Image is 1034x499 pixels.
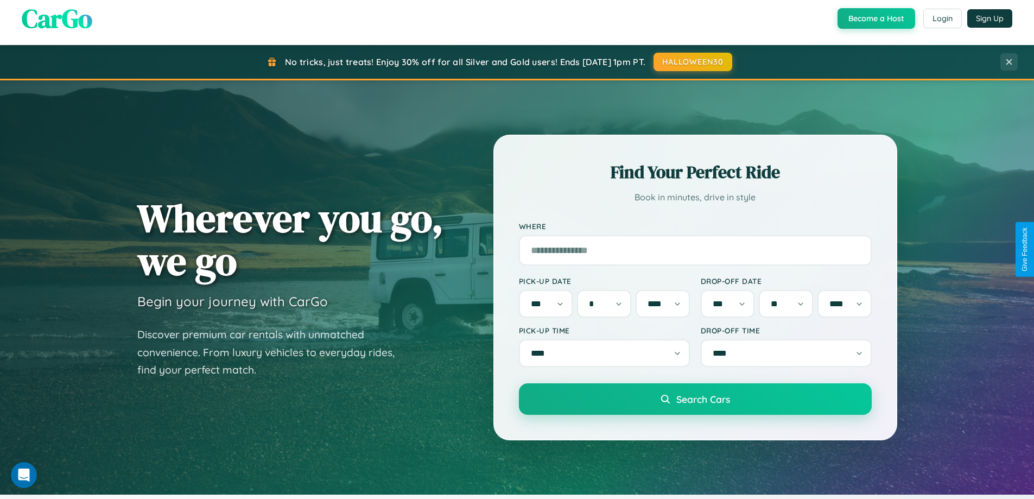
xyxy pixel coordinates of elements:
button: Login [923,9,962,28]
h3: Begin your journey with CarGo [137,293,328,309]
button: HALLOWEEN30 [654,53,732,71]
p: Discover premium car rentals with unmatched convenience. From luxury vehicles to everyday rides, ... [137,326,409,379]
label: Pick-up Time [519,326,690,335]
label: Drop-off Date [701,276,872,286]
span: No tricks, just treats! Enjoy 30% off for all Silver and Gold users! Ends [DATE] 1pm PT. [285,56,645,67]
iframe: Intercom live chat [11,462,37,488]
span: Search Cars [676,393,730,405]
label: Where [519,222,872,231]
button: Sign Up [967,9,1012,28]
h2: Find Your Perfect Ride [519,160,872,184]
label: Pick-up Date [519,276,690,286]
span: CarGo [22,1,92,36]
label: Drop-off Time [701,326,872,335]
button: Become a Host [838,8,915,29]
button: Search Cars [519,383,872,415]
p: Book in minutes, drive in style [519,190,872,205]
h1: Wherever you go, we go [137,197,443,282]
div: Give Feedback [1021,228,1029,271]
